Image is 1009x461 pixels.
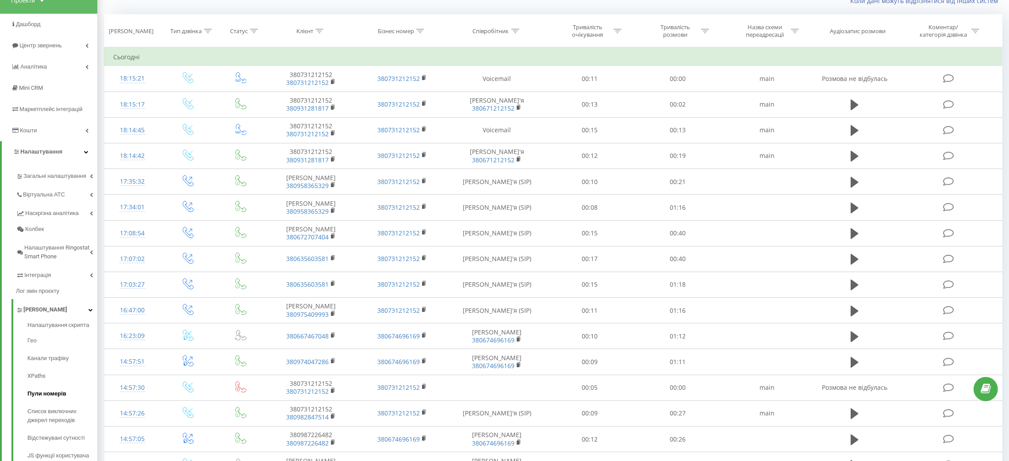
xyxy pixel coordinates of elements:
[113,96,151,113] div: 18:15:17
[377,383,420,392] a: 380731212152
[113,430,151,448] div: 14:57:05
[27,385,97,403] a: Пули номерів
[2,141,97,162] a: Налаштування
[27,321,89,330] span: Налаштування скрипта
[546,375,633,400] td: 00:05
[265,400,357,426] td: 380731212152
[546,349,633,375] td: 00:09
[721,66,813,92] td: main
[286,156,329,164] a: 380931281817
[265,220,357,246] td: [PERSON_NAME]
[721,143,813,169] td: main
[634,92,721,117] td: 00:02
[448,246,546,272] td: [PERSON_NAME]'я (SIP)
[634,272,721,297] td: 01:18
[27,354,69,363] span: Канали трафіку
[113,250,151,268] div: 17:07:02
[634,323,721,349] td: 01:12
[286,254,329,263] a: 380635603581
[19,106,83,112] span: Маркетплейс інтеграцій
[634,349,721,375] td: 01:11
[448,298,546,323] td: [PERSON_NAME]'я (SIP)
[634,246,721,272] td: 00:40
[113,379,151,396] div: 14:57:30
[286,413,329,421] a: 380982847514
[473,27,509,35] div: Співробітник
[286,332,329,340] a: 380667467048
[286,130,329,138] a: 380731212152
[822,74,887,83] span: Розмова не відбулась
[286,78,329,87] a: 380731212152
[448,220,546,246] td: [PERSON_NAME]'я (SIP)
[472,156,514,164] a: 380671212152
[265,426,357,452] td: 380987226482
[634,195,721,220] td: 01:16
[23,305,67,314] span: [PERSON_NAME]
[19,42,62,49] span: Центр звернень
[634,298,721,323] td: 01:16
[113,225,151,242] div: 17:08:54
[24,243,90,261] span: Налаштування Ringostat Smart Phone
[296,27,313,35] div: Клієнт
[27,407,93,425] span: Список виключних джерел переходів
[27,429,97,447] a: Відстежувані сутності
[286,439,329,447] a: 380987226482
[448,426,546,452] td: [PERSON_NAME]
[377,357,420,366] a: 380674696169
[27,372,46,380] span: XPaths
[23,190,65,199] span: Віртуальна АТС
[377,306,420,315] a: 380731212152
[265,298,357,323] td: [PERSON_NAME]
[377,435,420,443] a: 380674696169
[721,117,813,143] td: main
[634,220,721,246] td: 00:40
[230,27,248,35] div: Статус
[27,367,97,385] a: XPaths
[546,272,633,297] td: 00:15
[23,172,86,181] span: Загальні налаштування
[16,287,59,296] span: Лог змін проєкту
[377,126,420,134] a: 380731212152
[16,299,97,318] a: [PERSON_NAME]
[27,350,97,367] a: Канали трафіку
[286,310,329,319] a: 380975409993
[265,117,357,143] td: 380731212152
[27,451,89,460] span: JS функції користувача
[377,74,420,83] a: 380731212152
[27,389,66,398] span: Пули номерів
[448,323,546,349] td: [PERSON_NAME]
[113,276,151,293] div: 17:03:27
[377,203,420,211] a: 380731212152
[113,302,151,319] div: 16:47:00
[652,23,699,38] div: Тривалість розмови
[27,403,97,429] a: Список виключних джерел переходів
[286,104,329,112] a: 380931281817
[16,21,41,27] span: Дашборд
[448,143,546,169] td: [PERSON_NAME]'я
[721,92,813,117] td: main
[113,199,151,216] div: 17:34:01
[113,147,151,165] div: 18:14:42
[546,169,633,195] td: 00:10
[546,426,633,452] td: 00:12
[265,143,357,169] td: 380731212152
[25,209,79,218] span: Наскрізна аналітика
[20,148,62,155] span: Налаштування
[377,280,420,288] a: 380731212152
[24,271,51,280] span: Інтеграція
[113,122,151,139] div: 18:14:45
[472,104,514,112] a: 380671212152
[546,92,633,117] td: 00:13
[721,400,813,426] td: main
[377,177,420,186] a: 380731212152
[448,349,546,375] td: [PERSON_NAME]
[286,280,329,288] a: 380635603581
[113,327,151,345] div: 16:23:09
[634,400,721,426] td: 00:27
[448,169,546,195] td: [PERSON_NAME]'я (SIP)
[265,66,357,92] td: 380731212152
[721,375,813,400] td: main
[27,332,97,350] a: Гео
[472,336,514,344] a: 380674696169
[16,221,97,237] a: Колбек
